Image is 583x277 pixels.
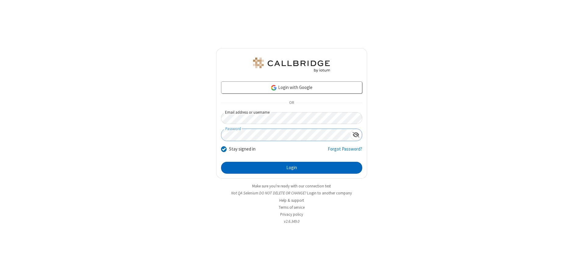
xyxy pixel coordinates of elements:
img: google-icon.png [270,84,277,91]
a: Help & support [279,198,304,203]
li: v2.6.349.0 [216,218,367,224]
button: Login [221,162,362,174]
a: Privacy policy [280,212,303,217]
a: Forgot Password? [328,146,362,157]
label: Stay signed in [229,146,256,153]
a: Make sure you're ready with our connection test [252,183,331,189]
div: Show password [350,129,362,140]
input: Password [221,129,350,141]
a: Login with Google [221,81,362,94]
img: QA Selenium DO NOT DELETE OR CHANGE [252,58,331,72]
button: Login to another company [307,190,352,196]
li: Not QA Selenium DO NOT DELETE OR CHANGE? [216,190,367,196]
span: OR [287,99,296,107]
a: Terms of service [279,205,305,210]
input: Email address or username [221,112,362,124]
